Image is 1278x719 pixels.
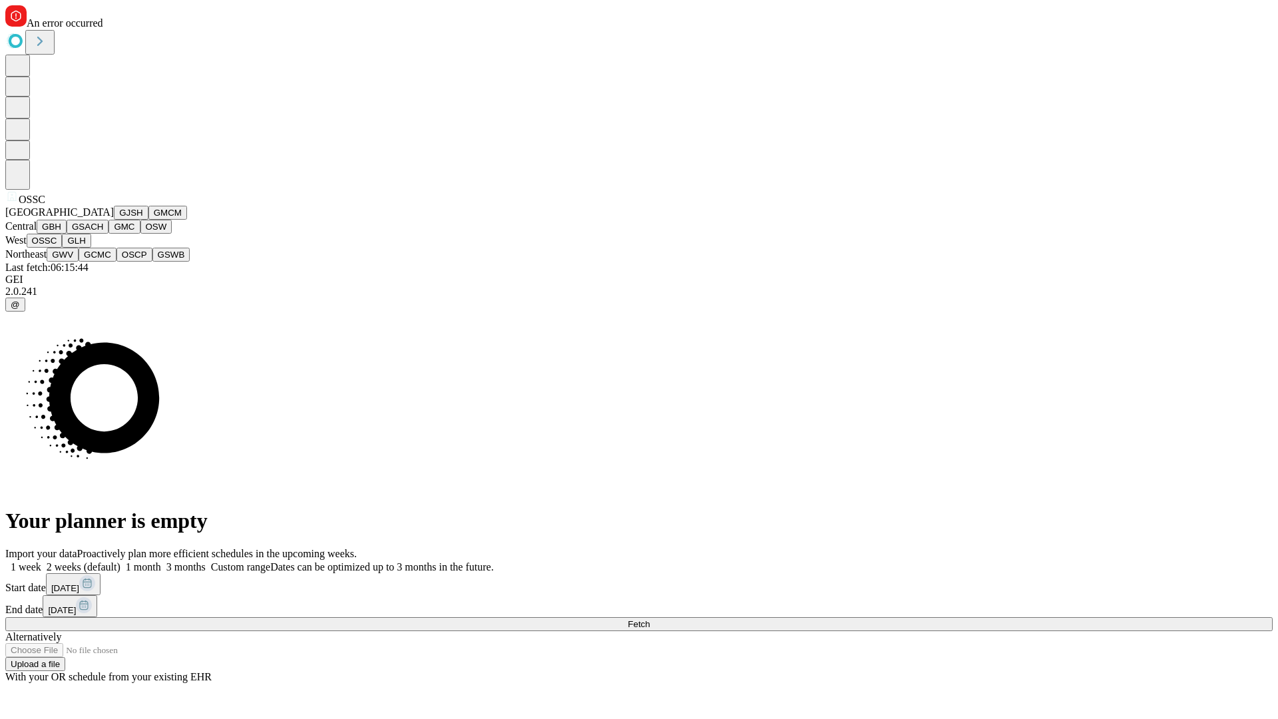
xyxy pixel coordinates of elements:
button: OSSC [27,234,63,248]
button: GWV [47,248,79,262]
span: Import your data [5,548,77,559]
span: Central [5,220,37,232]
h1: Your planner is empty [5,509,1273,533]
span: Last fetch: 06:15:44 [5,262,89,273]
div: 2.0.241 [5,286,1273,298]
div: GEI [5,274,1273,286]
div: End date [5,595,1273,617]
button: GSACH [67,220,108,234]
span: Northeast [5,248,47,260]
span: OSSC [19,194,45,205]
span: 2 weeks (default) [47,561,120,573]
button: @ [5,298,25,312]
span: Alternatively [5,631,61,642]
span: 3 months [166,561,206,573]
button: OSW [140,220,172,234]
span: West [5,234,27,246]
span: Dates can be optimized up to 3 months in the future. [270,561,493,573]
span: @ [11,300,20,310]
span: [GEOGRAPHIC_DATA] [5,206,114,218]
button: Upload a file [5,657,65,671]
span: Fetch [628,619,650,629]
button: GJSH [114,206,148,220]
span: [DATE] [48,605,76,615]
span: 1 week [11,561,41,573]
button: [DATE] [46,573,101,595]
button: OSCP [116,248,152,262]
div: Start date [5,573,1273,595]
button: Fetch [5,617,1273,631]
span: [DATE] [51,583,79,593]
span: 1 month [126,561,161,573]
span: Proactively plan more efficient schedules in the upcoming weeks. [77,548,357,559]
span: Custom range [211,561,270,573]
button: [DATE] [43,595,97,617]
span: With your OR schedule from your existing EHR [5,671,212,682]
button: GBH [37,220,67,234]
button: GLH [62,234,91,248]
span: An error occurred [27,17,103,29]
button: GCMC [79,248,116,262]
button: GMC [108,220,140,234]
button: GMCM [148,206,187,220]
button: GSWB [152,248,190,262]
